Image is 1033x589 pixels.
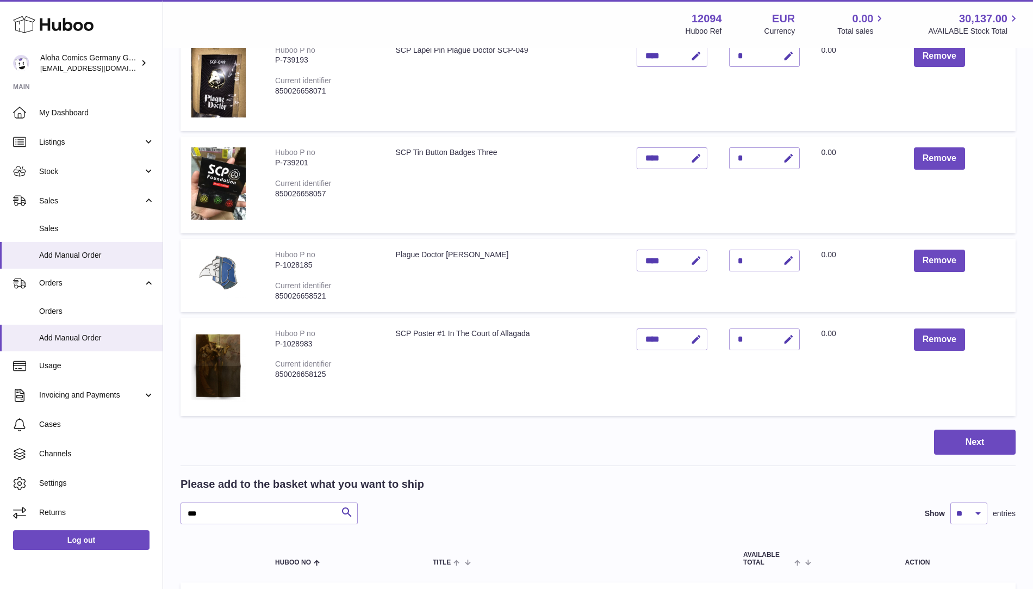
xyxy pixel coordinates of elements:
[275,86,374,96] div: 850026658071
[39,478,154,488] span: Settings
[852,11,874,26] span: 0.00
[275,291,374,301] div: 850026658521
[39,361,154,371] span: Usage
[39,108,154,118] span: My Dashboard
[39,278,143,288] span: Orders
[275,329,315,338] div: Huboo P no
[837,11,886,36] a: 0.00 Total sales
[928,11,1020,36] a: 30,137.00 AVAILABLE Stock Total
[914,250,965,272] button: Remove
[191,147,246,220] img: SCP Tin Button Badges Three
[39,137,143,147] span: Listings
[191,328,246,402] img: SCP Poster #1 In The Court of Allagada
[993,509,1016,519] span: entries
[39,333,154,343] span: Add Manual Order
[692,11,722,26] strong: 12094
[822,329,836,338] span: 0.00
[934,430,1016,455] button: Next
[822,148,836,157] span: 0.00
[385,137,626,233] td: SCP Tin Button Badges Three
[275,559,311,566] span: Huboo no
[13,55,29,71] img: comicsaloha@gmail.com
[181,477,424,492] h2: Please add to the basket what you want to ship
[275,76,332,85] div: Current identifier
[13,530,150,550] a: Log out
[275,339,374,349] div: P-1028983
[764,26,795,36] div: Currency
[822,46,836,54] span: 0.00
[40,53,138,73] div: Aloha Comics Germany GmbH
[39,250,154,261] span: Add Manual Order
[959,11,1007,26] span: 30,137.00
[275,369,374,380] div: 850026658125
[39,419,154,430] span: Cases
[39,306,154,317] span: Orders
[275,250,315,259] div: Huboo P no
[39,196,143,206] span: Sales
[275,46,315,54] div: Huboo P no
[772,11,795,26] strong: EUR
[39,507,154,518] span: Returns
[191,45,246,118] img: SCP Lapel Pin Plague Doctor SCP-049
[914,328,965,351] button: Remove
[385,318,626,416] td: SCP Poster #1 In The Court of Allagada
[822,250,836,259] span: 0.00
[433,559,451,566] span: Title
[928,26,1020,36] span: AVAILABLE Stock Total
[925,509,945,519] label: Show
[743,551,792,566] span: AVAILABLE Total
[275,55,374,65] div: P-739193
[275,359,332,368] div: Current identifier
[837,26,886,36] span: Total sales
[39,449,154,459] span: Channels
[40,64,160,72] span: [EMAIL_ADDRESS][DOMAIN_NAME]
[39,390,143,400] span: Invoicing and Payments
[385,34,626,131] td: SCP Lapel Pin Plague Doctor SCP-049
[39,224,154,234] span: Sales
[275,189,374,199] div: 850026658057
[275,281,332,290] div: Current identifier
[914,147,965,170] button: Remove
[819,541,1016,576] th: Action
[39,166,143,177] span: Stock
[191,250,246,297] img: Plague Doctor Pin
[275,148,315,157] div: Huboo P no
[686,26,722,36] div: Huboo Ref
[275,158,374,168] div: P-739201
[275,260,374,270] div: P-1028185
[914,45,965,67] button: Remove
[275,179,332,188] div: Current identifier
[385,239,626,312] td: Plague Doctor [PERSON_NAME]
